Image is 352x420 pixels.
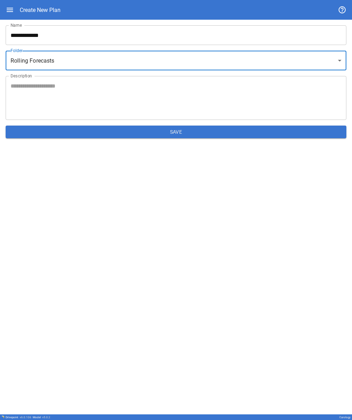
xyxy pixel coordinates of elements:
[339,416,351,419] div: Curology
[11,22,22,28] label: Name
[6,416,31,419] div: Drivepoint
[1,415,4,418] img: Drivepoint
[6,126,346,138] button: Save
[6,51,346,70] div: Rolling Forecasts
[11,47,23,53] label: Folder
[20,7,61,13] div: Create New Plan
[33,416,50,419] div: Model
[20,416,31,419] span: v 6.0.106
[42,416,50,419] span: v 5.0.2
[11,73,32,79] label: Description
